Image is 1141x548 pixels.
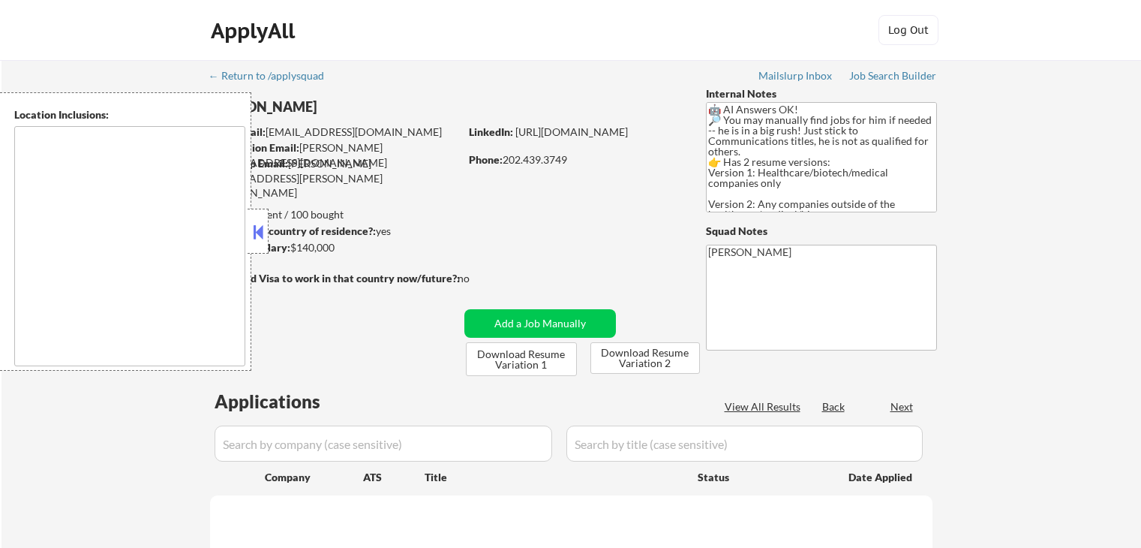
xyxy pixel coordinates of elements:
div: Company [265,470,363,485]
div: [PERSON_NAME] [210,98,518,116]
div: [PERSON_NAME][EMAIL_ADDRESS][PERSON_NAME][DOMAIN_NAME] [210,156,459,200]
div: Location Inclusions: [14,107,245,122]
div: Mailslurp Inbox [758,71,833,81]
a: Mailslurp Inbox [758,70,833,85]
div: Squad Notes [706,224,937,239]
div: no [458,271,500,286]
button: Log Out [878,15,938,45]
input: Search by title (case sensitive) [566,426,923,462]
strong: Will need Visa to work in that country now/future?: [210,272,460,285]
input: Search by company (case sensitive) [215,426,552,462]
div: ← Return to /applysquad [209,71,338,81]
div: Next [890,399,914,414]
div: yes [209,224,455,239]
strong: LinkedIn: [469,125,513,138]
div: Title [425,470,683,485]
div: View All Results [725,399,805,414]
button: Download Resume Variation 1 [466,342,577,376]
button: Download Resume Variation 2 [590,342,700,374]
div: 202.439.3749 [469,152,681,167]
div: Internal Notes [706,86,937,101]
strong: Can work in country of residence?: [209,224,376,237]
div: Back [822,399,846,414]
div: [PERSON_NAME][EMAIL_ADDRESS][DOMAIN_NAME] [211,140,459,170]
div: ATS [363,470,425,485]
a: [URL][DOMAIN_NAME] [515,125,628,138]
strong: Phone: [469,153,503,166]
div: Date Applied [848,470,914,485]
a: ← Return to /applysquad [209,70,338,85]
div: 61 sent / 100 bought [209,207,459,222]
div: Status [698,463,827,490]
div: Job Search Builder [849,71,937,81]
div: Applications [215,393,363,411]
div: ApplyAll [211,18,299,44]
div: $140,000 [209,240,459,255]
div: [EMAIL_ADDRESS][DOMAIN_NAME] [211,125,459,140]
button: Add a Job Manually [464,309,616,338]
